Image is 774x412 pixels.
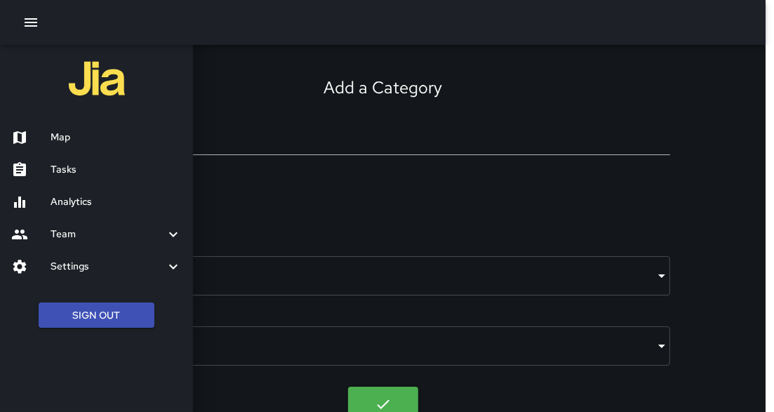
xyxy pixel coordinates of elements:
[51,162,182,178] h6: Tasks
[51,194,182,210] h6: Analytics
[39,303,154,328] button: Sign Out
[69,51,125,107] img: jia-logo
[51,259,165,274] h6: Settings
[51,227,165,242] h6: Team
[51,130,182,145] h6: Map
